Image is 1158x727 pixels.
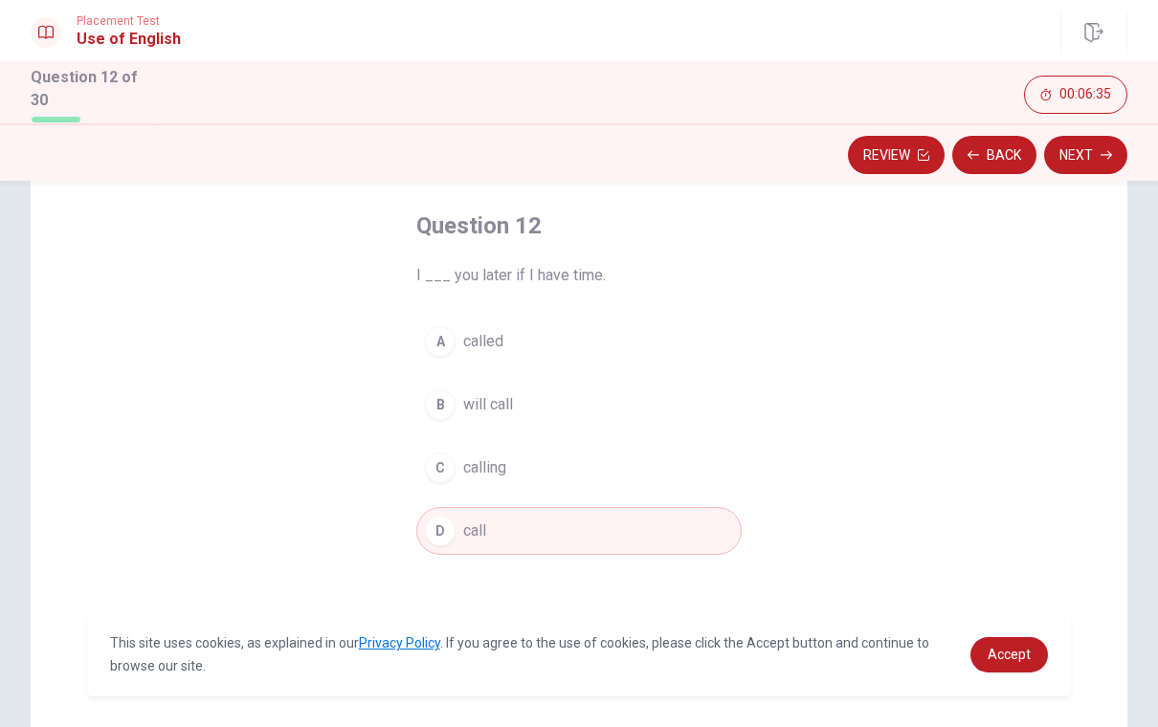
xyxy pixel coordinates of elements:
div: cookieconsent [87,612,1072,696]
button: Dcall [416,507,742,555]
div: D [425,516,456,546]
span: called [463,330,503,353]
a: dismiss cookie message [970,637,1048,672]
button: Review [848,136,945,174]
span: This site uses cookies, as explained in our . If you agree to the use of cookies, please click th... [110,635,929,673]
div: C [425,452,456,483]
h1: Use of English [77,28,181,51]
div: A [425,326,456,357]
button: Bwill call [416,381,742,429]
span: I ___ you later if I have time. [416,264,742,287]
h4: Question 12 [416,210,742,241]
button: Acalled [416,318,742,365]
span: Placement Test [77,14,181,28]
button: Ccalling [416,444,742,492]
h1: Question 12 of 30 [31,66,153,112]
span: calling [463,456,506,479]
div: B [425,389,456,420]
button: 00:06:35 [1024,76,1127,114]
button: Next [1044,136,1127,174]
a: Privacy Policy [359,635,440,650]
span: call [463,519,486,542]
span: Accept [988,647,1031,662]
span: 00:06:35 [1059,87,1111,102]
span: will call [463,393,513,416]
button: Back [952,136,1036,174]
